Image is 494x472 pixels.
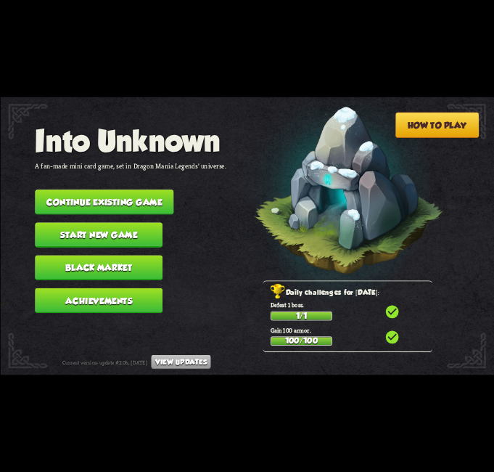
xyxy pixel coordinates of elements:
[271,337,331,345] div: 100/100
[151,355,210,370] button: View updates
[228,81,444,306] img: Floating_Cave_Rune_Glow.png
[270,326,432,334] p: Gain 100 armor.
[35,256,162,281] button: Black Market
[35,288,162,314] button: Achievements
[270,301,432,309] p: Defeat 1 boss.
[35,190,173,215] button: Continue existing game
[35,161,226,170] p: A fan-made mini card game, set in Dragon Mania Legends' universe.
[35,222,162,248] button: Start new game
[62,355,210,370] div: Current version: update #2.0b, [DATE]
[35,124,226,158] h1: Into Unknown
[270,287,432,299] h2: Daily challenges for [DATE]:
[384,330,399,345] i: check_circle
[384,304,399,320] i: check_circle
[271,312,331,320] div: 1/1
[270,284,285,299] img: Golden_Trophy_Icon.png
[395,113,479,138] button: How to play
